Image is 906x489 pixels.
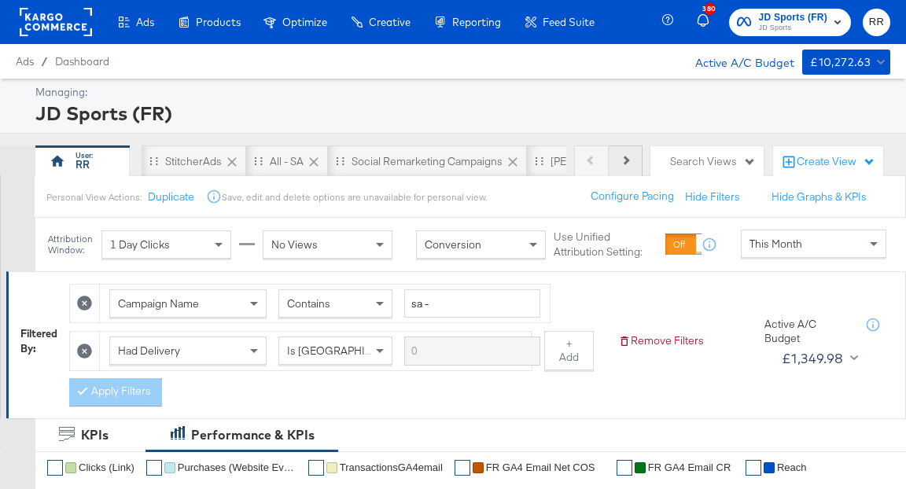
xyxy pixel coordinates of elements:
[617,460,632,476] a: ✔
[759,22,828,35] span: JD Sports
[308,460,324,476] a: ✔
[254,156,263,165] div: Drag to reorder tab
[178,461,296,473] span: Purchases (Website Events)
[551,154,735,169] div: [PERSON_NAME] Report - DABA+ASC
[764,317,851,346] div: Active A/C Budget
[118,296,199,311] span: Campaign Name
[670,154,756,169] div: Search Views
[352,154,503,169] div: Social Remarketing Campaigns
[136,16,154,28] span: Ads
[425,237,481,252] span: Conversion
[16,55,34,68] span: Ads
[543,16,595,28] span: Feed Suite
[270,154,304,169] div: All - SA
[580,182,685,211] button: Configure Pacing
[46,191,142,204] div: Personal View Actions:
[148,189,194,204] button: Duplicate
[20,326,57,355] div: Filtered By:
[648,461,731,473] span: FR GA4 email CR
[75,157,90,172] div: RR
[47,460,63,476] a: ✔
[729,9,852,36] button: JD Sports (FR)JD Sports
[775,346,861,371] button: £1,349.98
[287,296,330,311] span: Contains
[191,426,315,444] div: Performance & KPIs
[222,191,487,204] div: Save, edit and delete options are unavailable for personal view.
[772,189,867,204] button: Hide Graphs & KPIs
[55,55,109,68] a: Dashboard
[287,344,407,358] span: Is [GEOGRAPHIC_DATA]
[149,156,158,165] div: Drag to reorder tab
[165,154,222,169] div: StitcherAds
[777,461,807,473] span: Reach
[746,460,761,476] a: ✔
[797,154,875,170] div: Create View
[282,16,327,28] span: Optimize
[146,460,162,476] a: ✔
[340,461,443,473] span: TransactionsGA4email
[271,237,318,252] span: No Views
[759,9,828,26] span: JD Sports (FR)
[455,460,470,476] a: ✔
[782,347,844,370] div: £1,349.98
[336,156,344,165] div: Drag to reorder tab
[35,85,886,100] div: Managing:
[110,237,170,252] span: 1 Day Clicks
[618,333,704,348] button: Remove Filters
[79,461,134,473] span: Clicks (Link)
[118,344,180,358] span: Had Delivery
[802,50,890,75] button: £10,272.63
[196,16,241,28] span: Products
[452,16,501,28] span: Reporting
[404,289,540,318] input: Enter a search term
[694,7,721,38] button: 380
[679,50,794,73] div: Active A/C Budget
[869,13,884,31] span: RR
[685,189,740,204] button: Hide Filters
[35,100,886,127] div: JD Sports (FR)
[554,230,659,259] label: Use Unified Attribution Setting:
[704,3,716,15] div: 380
[810,53,871,72] div: £10,272.63
[544,331,594,370] button: + Add
[404,336,540,366] input: Enter a search term
[369,16,411,28] span: Creative
[535,156,543,165] div: Drag to reorder tab
[863,9,890,36] button: RR
[47,233,94,256] div: Attribution Window:
[81,426,109,444] div: KPIs
[486,461,595,473] span: FR GA4 email Net COS
[749,237,802,251] span: This Month
[34,55,55,68] span: /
